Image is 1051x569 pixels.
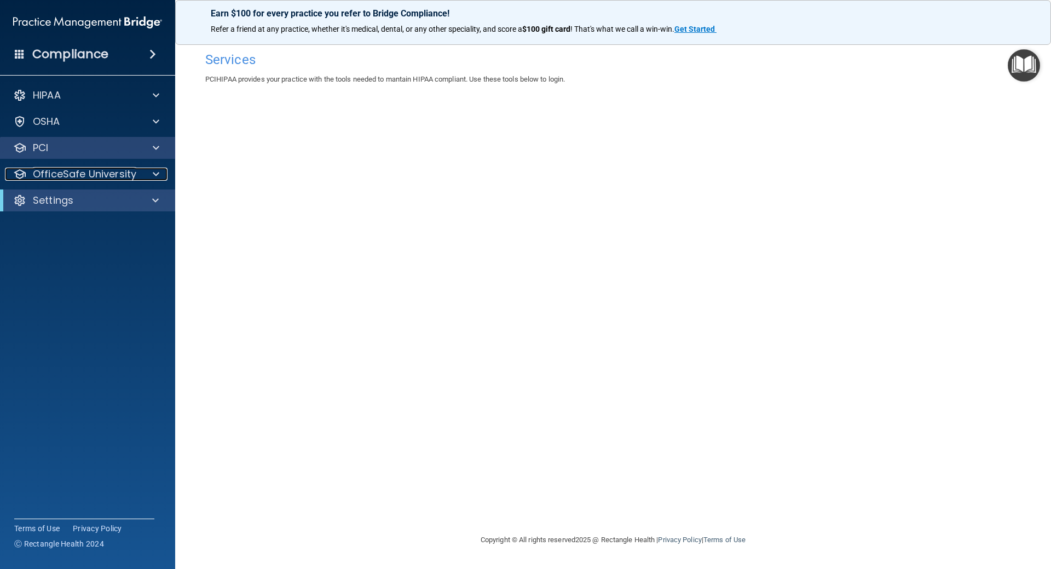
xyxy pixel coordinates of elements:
p: OfficeSafe University [33,168,136,181]
span: Refer a friend at any practice, whether it's medical, dental, or any other speciality, and score a [211,25,522,33]
span: ! That's what we call a win-win. [570,25,674,33]
a: Terms of Use [703,536,746,544]
a: Terms of Use [14,523,60,534]
h4: Compliance [32,47,108,62]
a: Privacy Policy [73,523,122,534]
strong: $100 gift card [522,25,570,33]
p: Earn $100 for every practice you refer to Bridge Compliance! [211,8,1015,19]
p: OSHA [33,115,60,128]
div: Copyright © All rights reserved 2025 @ Rectangle Health | | [413,522,813,557]
h4: Services [205,53,1021,67]
a: OSHA [13,115,159,128]
a: HIPAA [13,89,159,102]
span: PCIHIPAA provides your practice with the tools needed to mantain HIPAA compliant. Use these tools... [205,75,565,83]
p: PCI [33,141,48,154]
button: Open Resource Center [1008,49,1040,82]
a: PCI [13,141,159,154]
a: Settings [13,194,159,207]
strong: Get Started [674,25,715,33]
a: Privacy Policy [658,536,701,544]
p: Settings [33,194,73,207]
span: Ⓒ Rectangle Health 2024 [14,538,104,549]
a: Get Started [674,25,717,33]
p: HIPAA [33,89,61,102]
img: PMB logo [13,12,162,33]
a: OfficeSafe University [13,168,159,181]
